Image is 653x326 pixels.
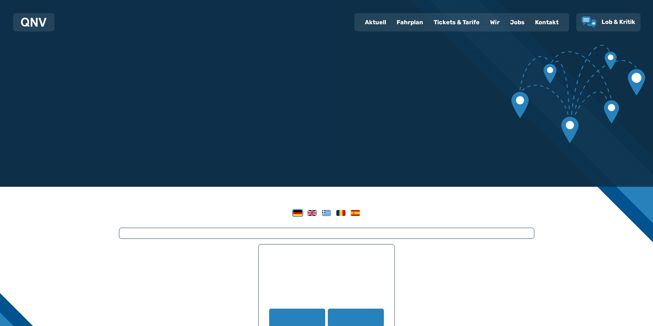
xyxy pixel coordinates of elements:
img: Verbundene Kartenmarkierungen [511,45,645,143]
a: Tickets & Tarife [428,14,485,31]
img: German [293,210,302,216]
a: Jobs [505,14,530,31]
img: Romanian [336,210,346,216]
a: Aktuell [360,14,391,31]
a: Wir [485,14,505,31]
img: English [307,210,317,216]
a: Fahrplan [391,14,428,31]
img: Spanish [351,210,360,216]
img: QNV Logo [21,18,47,27]
span: Lob & Kritik [602,18,635,26]
a: QNV Logo [21,16,47,29]
img: Greek [322,210,331,216]
a: Lob & Kritik [582,16,635,28]
a: Kontakt [530,14,564,31]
